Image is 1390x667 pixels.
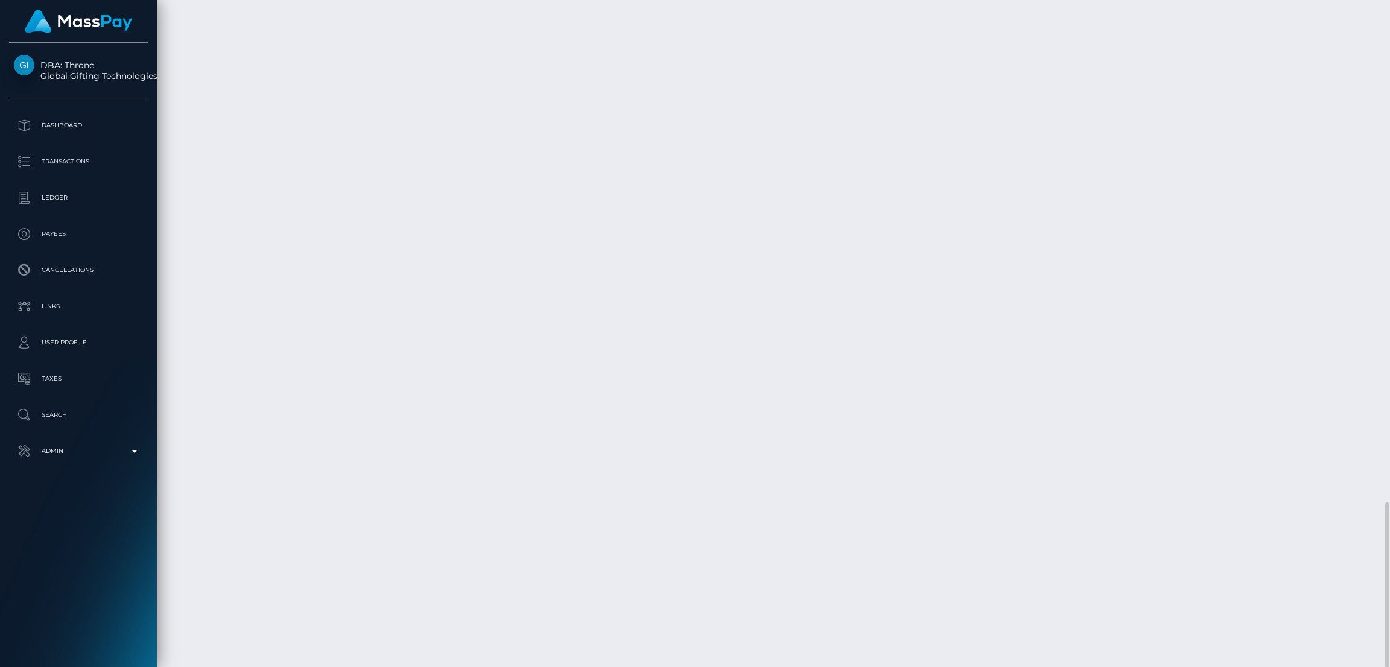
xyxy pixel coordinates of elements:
a: Cancellations [9,255,148,285]
a: Search [9,400,148,430]
p: Admin [14,442,143,460]
img: Global Gifting Technologies Inc [14,55,34,75]
img: MassPay Logo [25,10,132,33]
p: Dashboard [14,116,143,134]
a: Payees [9,219,148,249]
span: DBA: Throne Global Gifting Technologies Inc [9,60,148,81]
a: Ledger [9,183,148,213]
p: Taxes [14,370,143,388]
p: Links [14,297,143,315]
p: Payees [14,225,143,243]
p: Search [14,406,143,424]
p: Transactions [14,153,143,171]
a: Links [9,291,148,321]
p: Ledger [14,189,143,207]
a: Taxes [9,364,148,394]
p: User Profile [14,333,143,352]
a: Transactions [9,147,148,177]
a: Dashboard [9,110,148,141]
a: User Profile [9,327,148,358]
a: Admin [9,436,148,466]
p: Cancellations [14,261,143,279]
